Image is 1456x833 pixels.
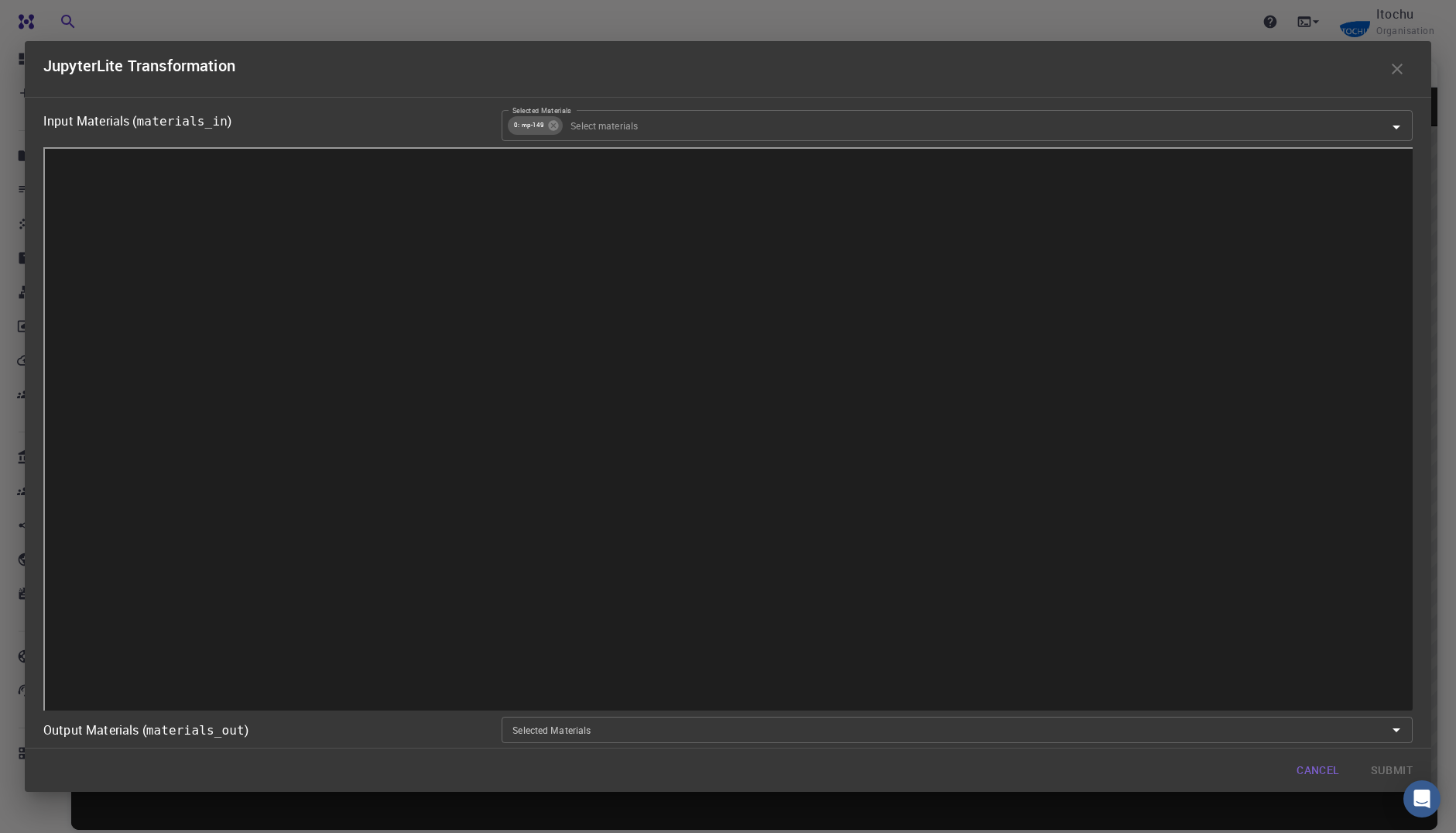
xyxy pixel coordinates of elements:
[43,110,495,133] h6: Input Materials ( )
[146,723,245,738] code: materials_out
[43,147,1416,714] iframe: JupyterLite
[564,117,1362,134] input: Select materials
[43,719,248,742] h6: Output Materials ( )
[508,116,563,135] div: 0: mp-149
[1386,116,1407,138] button: Open
[1386,719,1407,741] button: Open
[508,119,550,132] span: 0: mp-149
[1403,780,1441,818] div: Open Intercom Messenger
[137,114,228,129] code: materials_in
[1284,755,1352,786] button: Cancel
[29,10,77,25] span: サポート
[512,105,571,115] label: Selected Materials
[43,53,235,84] h6: JupyterLite Transformation
[506,721,1382,738] input: Select materials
